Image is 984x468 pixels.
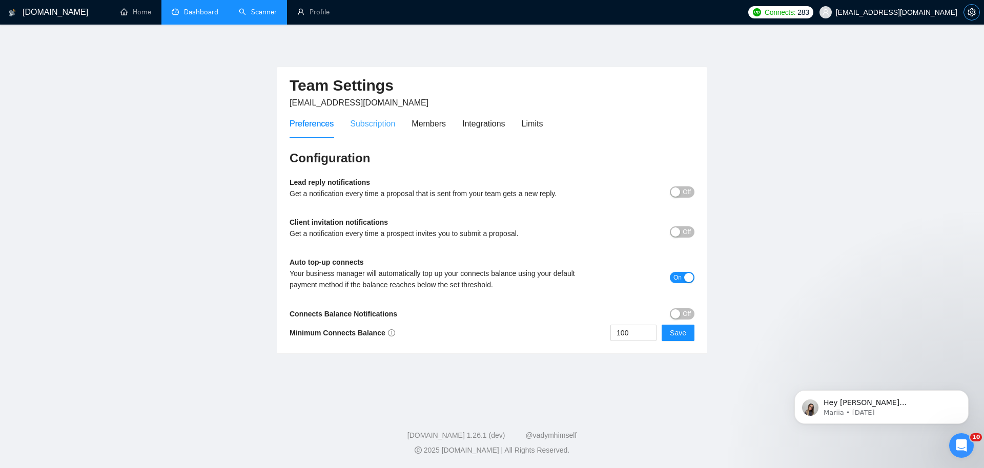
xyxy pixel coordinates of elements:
[388,329,395,336] span: info-circle
[970,433,982,441] span: 10
[765,7,795,18] span: Connects:
[172,8,218,16] a: dashboardDashboard
[525,431,577,439] a: @vadymhimself
[120,8,151,16] a: homeHome
[290,75,694,96] h2: Team Settings
[683,186,691,198] span: Off
[290,98,428,107] span: [EMAIL_ADDRESS][DOMAIN_NAME]
[290,178,370,186] b: Lead reply notifications
[290,117,334,130] div: Preferences
[412,117,446,130] div: Members
[290,188,593,199] div: Get a notification every time a proposal that is sent from your team gets a new reply.
[963,4,980,20] button: setting
[290,258,364,266] b: Auto top-up connects
[290,329,395,337] b: Minimum Connects Balance
[462,117,505,130] div: Integrations
[779,369,984,440] iframe: Intercom notifications message
[949,433,974,458] iframe: Intercom live chat
[822,9,829,16] span: user
[522,117,543,130] div: Limits
[407,431,505,439] a: [DOMAIN_NAME] 1.26.1 (dev)
[290,228,593,239] div: Get a notification every time a prospect invites you to submit a proposal.
[797,7,809,18] span: 283
[683,308,691,320] span: Off
[290,218,388,226] b: Client invitation notifications
[662,325,694,341] button: Save
[297,8,330,16] a: userProfile
[8,445,976,456] div: 2025 [DOMAIN_NAME] | All Rights Reserved.
[350,117,395,130] div: Subscription
[290,310,397,318] b: Connects Balance Notifications
[753,8,761,16] img: upwork-logo.png
[673,272,682,283] span: On
[290,150,694,166] h3: Configuration
[964,8,979,16] span: setting
[415,446,422,454] span: copyright
[9,5,16,21] img: logo
[290,268,593,290] div: Your business manager will automatically top up your connects balance using your default payment ...
[239,8,277,16] a: searchScanner
[683,226,691,238] span: Off
[670,327,686,338] span: Save
[963,8,980,16] a: setting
